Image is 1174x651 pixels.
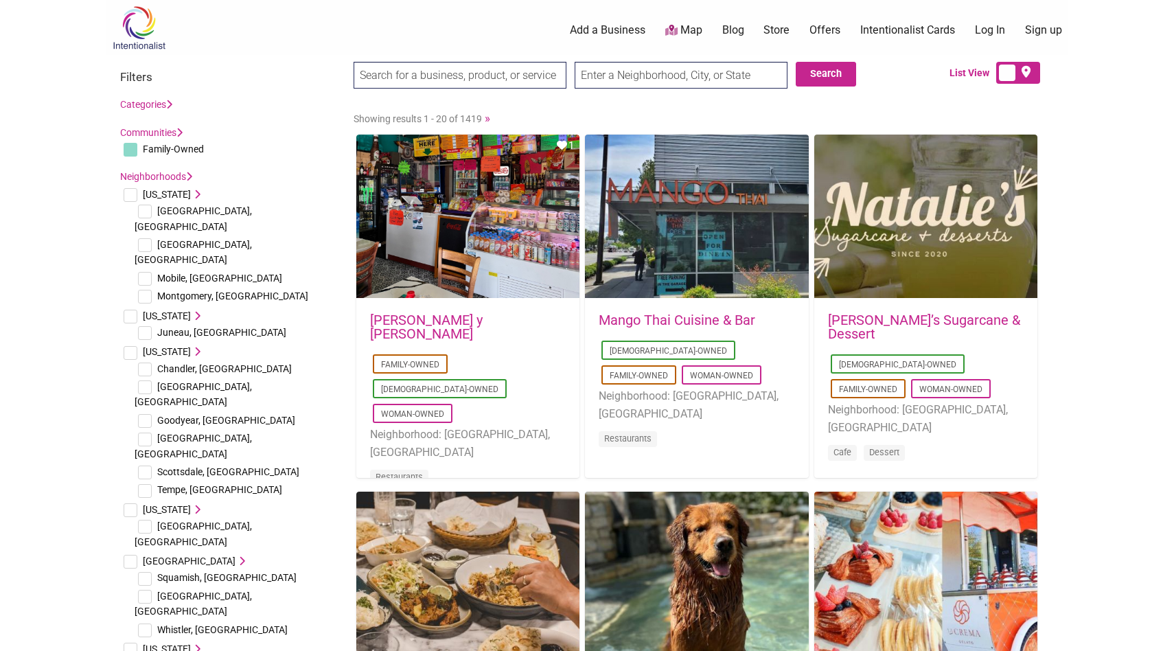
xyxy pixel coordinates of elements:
[143,504,191,515] span: [US_STATE]
[949,66,996,80] span: List View
[135,381,252,407] span: [GEOGRAPHIC_DATA], [GEOGRAPHIC_DATA]
[381,409,444,419] a: Woman-Owned
[120,171,192,182] a: Neighborhoods
[135,433,252,459] span: [GEOGRAPHIC_DATA], [GEOGRAPHIC_DATA]
[665,23,702,38] a: Map
[157,415,295,426] span: Goodyear, [GEOGRAPHIC_DATA]
[690,371,753,380] a: Woman-Owned
[135,239,252,265] span: [GEOGRAPHIC_DATA], [GEOGRAPHIC_DATA]
[120,127,183,138] a: Communities
[143,189,191,200] span: [US_STATE]
[135,521,252,547] span: [GEOGRAPHIC_DATA], [GEOGRAPHIC_DATA]
[599,387,794,422] li: Neighborhood: [GEOGRAPHIC_DATA], [GEOGRAPHIC_DATA]
[763,23,790,38] a: Store
[157,484,282,495] span: Tempe, [GEOGRAPHIC_DATA]
[604,433,652,444] a: Restaurants
[157,273,282,284] span: Mobile, [GEOGRAPHIC_DATA]
[610,346,727,356] a: [DEMOGRAPHIC_DATA]-Owned
[157,624,288,635] span: Whistler, [GEOGRAPHIC_DATA]
[143,346,191,357] span: [US_STATE]
[575,62,787,89] input: Enter a Neighborhood, City, or State
[839,360,956,369] a: [DEMOGRAPHIC_DATA]-Owned
[869,447,899,457] a: Dessert
[370,426,566,461] li: Neighborhood: [GEOGRAPHIC_DATA], [GEOGRAPHIC_DATA]
[135,591,252,617] span: [GEOGRAPHIC_DATA], [GEOGRAPHIC_DATA]
[354,62,566,89] input: Search for a business, product, or service
[485,111,490,125] a: »
[722,23,744,38] a: Blog
[157,290,308,301] span: Montgomery, [GEOGRAPHIC_DATA]
[599,312,755,328] a: Mango Thai Cuisine & Bar
[143,556,235,567] span: [GEOGRAPHIC_DATA]
[1025,23,1062,38] a: Sign up
[839,385,897,394] a: Family-Owned
[157,363,292,374] span: Chandler, [GEOGRAPHIC_DATA]
[860,23,955,38] a: Intentionalist Cards
[120,70,340,84] h3: Filters
[796,62,856,87] button: Search
[120,99,172,110] a: Categories
[570,23,645,38] a: Add a Business
[354,113,482,124] span: Showing results 1 - 20 of 1419
[370,312,483,342] a: [PERSON_NAME] y [PERSON_NAME]
[381,385,498,394] a: [DEMOGRAPHIC_DATA]-Owned
[143,144,204,155] span: Family-Owned
[135,205,252,231] span: [GEOGRAPHIC_DATA], [GEOGRAPHIC_DATA]
[828,312,1020,342] a: [PERSON_NAME]’s Sugarcane & Dessert
[975,23,1005,38] a: Log In
[828,401,1024,436] li: Neighborhood: [GEOGRAPHIC_DATA], [GEOGRAPHIC_DATA]
[376,472,423,482] a: Restaurants
[381,360,439,369] a: Family-Owned
[157,572,297,583] span: Squamish, [GEOGRAPHIC_DATA]
[157,327,286,338] span: Juneau, [GEOGRAPHIC_DATA]
[143,310,191,321] span: [US_STATE]
[157,466,299,477] span: Scottsdale, [GEOGRAPHIC_DATA]
[809,23,840,38] a: Offers
[833,447,851,457] a: Cafe
[610,371,668,380] a: Family-Owned
[106,5,172,50] img: Intentionalist
[919,385,982,394] a: Woman-Owned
